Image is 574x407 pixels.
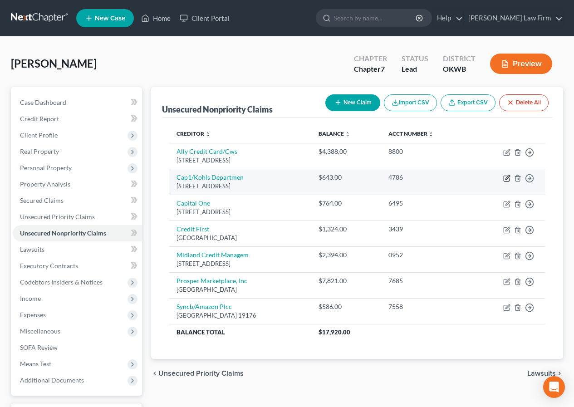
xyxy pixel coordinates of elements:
div: Status [402,54,428,64]
a: Lawsuits [13,241,142,258]
a: Acct Number unfold_more [388,130,434,137]
div: 6495 [388,199,464,208]
div: [GEOGRAPHIC_DATA] [177,285,304,294]
span: Income [20,294,41,302]
button: Preview [490,54,552,74]
div: $586.00 [319,302,374,311]
div: District [443,54,476,64]
span: Expenses [20,311,46,319]
span: Unsecured Nonpriority Claims [20,229,106,237]
div: [STREET_ADDRESS] [177,208,304,216]
a: Home [137,10,175,26]
button: Lawsuits chevron_right [527,370,563,377]
i: unfold_more [428,132,434,137]
i: chevron_left [151,370,158,377]
span: Lawsuits [527,370,556,377]
div: [STREET_ADDRESS] [177,260,304,268]
a: Unsecured Priority Claims [13,209,142,225]
div: Lead [402,64,428,74]
span: [PERSON_NAME] [11,57,97,70]
div: Open Intercom Messenger [543,376,565,398]
a: Export CSV [441,94,496,111]
div: $643.00 [319,173,374,182]
span: Miscellaneous [20,327,60,335]
div: $1,324.00 [319,225,374,234]
a: Prosper Marketplace, Inc [177,277,247,284]
span: Unsecured Priority Claims [158,370,244,377]
a: Unsecured Nonpriority Claims [13,225,142,241]
span: Means Test [20,360,51,368]
span: Executory Contracts [20,262,78,270]
i: chevron_right [556,370,563,377]
div: [GEOGRAPHIC_DATA] [177,234,304,242]
a: SOFA Review [13,339,142,356]
span: 7 [381,64,385,73]
a: Capital One [177,199,210,207]
span: Case Dashboard [20,98,66,106]
span: Secured Claims [20,196,64,204]
div: Chapter [354,64,387,74]
i: unfold_more [205,132,211,137]
a: Syncb/Amazon Plcc [177,303,232,310]
div: 7685 [388,276,464,285]
div: 4786 [388,173,464,182]
a: Ally Credit Card/Cws [177,147,237,155]
input: Search by name... [334,10,417,26]
span: New Case [95,15,125,22]
a: [PERSON_NAME] Law Firm [464,10,563,26]
a: Cap1/Kohls Departmen [177,173,244,181]
span: Client Profile [20,131,58,139]
div: 8800 [388,147,464,156]
button: New Claim [325,94,380,111]
div: 3439 [388,225,464,234]
div: Chapter [354,54,387,64]
div: [GEOGRAPHIC_DATA] 19176 [177,311,304,320]
span: Property Analysis [20,180,70,188]
span: Real Property [20,147,59,155]
span: Additional Documents [20,376,84,384]
div: $4,388.00 [319,147,374,156]
a: Executory Contracts [13,258,142,274]
div: [STREET_ADDRESS] [177,156,304,165]
i: unfold_more [345,132,350,137]
div: $764.00 [319,199,374,208]
a: Case Dashboard [13,94,142,111]
div: $7,821.00 [319,276,374,285]
a: Property Analysis [13,176,142,192]
span: Lawsuits [20,245,44,253]
a: Credit First [177,225,209,233]
span: Credit Report [20,115,59,123]
span: Personal Property [20,164,72,172]
a: Help [432,10,463,26]
a: Creditor unfold_more [177,130,211,137]
a: Balance unfold_more [319,130,350,137]
a: Client Portal [175,10,234,26]
div: OKWB [443,64,476,74]
a: Secured Claims [13,192,142,209]
span: Unsecured Priority Claims [20,213,95,221]
button: Delete All [499,94,549,111]
div: 0952 [388,250,464,260]
span: SOFA Review [20,343,58,351]
a: Credit Report [13,111,142,127]
th: Balance Total [169,324,311,340]
button: chevron_left Unsecured Priority Claims [151,370,244,377]
a: Midland Credit Managem [177,251,249,259]
div: [STREET_ADDRESS] [177,182,304,191]
span: Codebtors Insiders & Notices [20,278,103,286]
div: Unsecured Nonpriority Claims [162,104,273,115]
span: $17,920.00 [319,329,350,336]
div: 7558 [388,302,464,311]
button: Import CSV [384,94,437,111]
div: $2,394.00 [319,250,374,260]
